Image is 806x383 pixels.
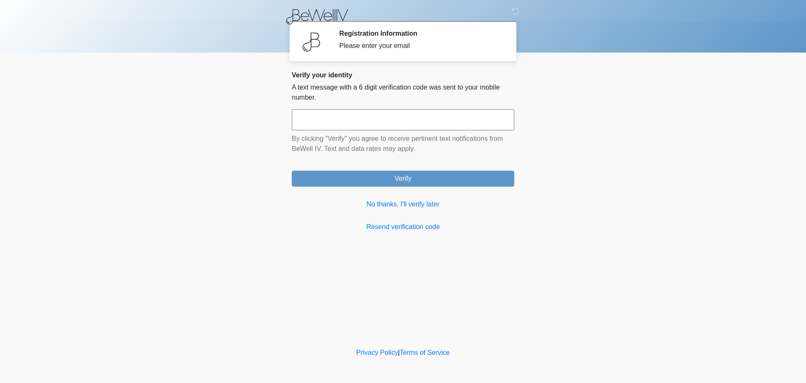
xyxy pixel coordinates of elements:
div: Please enter your email [339,41,502,51]
h2: Verify your identity [292,71,514,79]
p: A text message with a 6 digit verification code was sent to your mobile number. [292,82,514,103]
a: No thanks, I'll verify later [292,199,514,209]
img: Agent Avatar [298,29,323,55]
p: By clicking "Verify" you agree to receive pertinent text notifications from BeWell IV. Text and d... [292,134,514,154]
h2: Registration Information [339,29,502,37]
img: BeWell IV Logo [283,6,354,26]
a: Resend verification code [292,222,514,232]
button: Verify [292,171,514,187]
a: | [398,349,400,356]
a: Privacy Policy [356,349,398,356]
a: Terms of Service [400,349,450,356]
